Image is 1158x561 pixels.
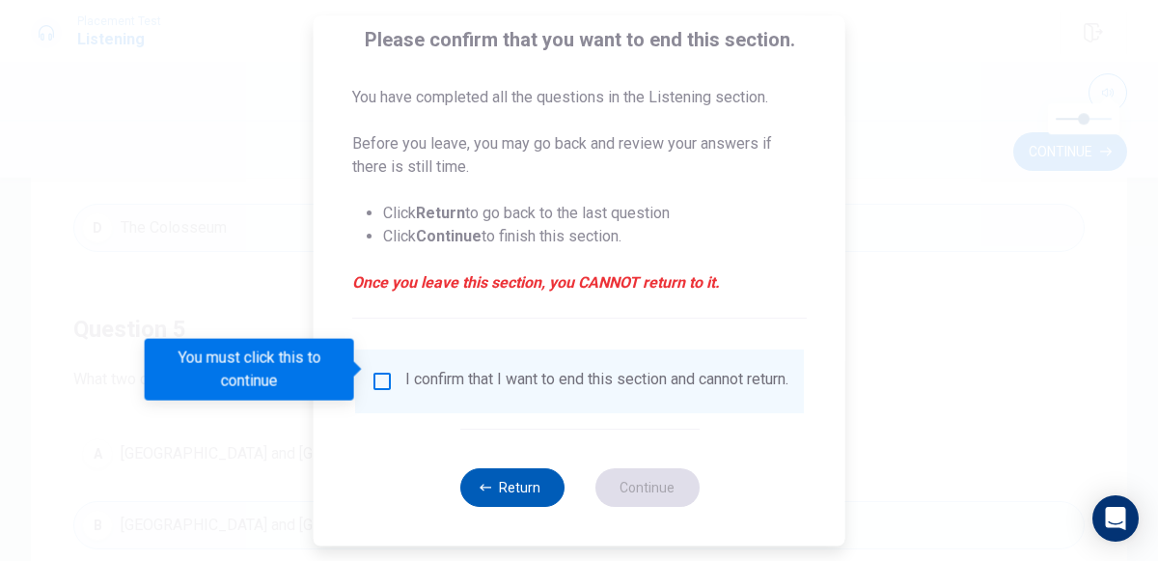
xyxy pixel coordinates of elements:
[352,86,807,109] p: You have completed all the questions in the Listening section.
[371,370,394,393] span: You must click this to continue
[145,339,354,401] div: You must click this to continue
[405,370,788,393] div: I confirm that I want to end this section and cannot return.
[383,202,807,225] li: Click to go back to the last question
[459,468,564,507] button: Return
[594,468,699,507] button: Continue
[352,271,807,295] em: Once you leave this section, you CANNOT return to it.
[352,132,807,179] p: Before you leave, you may go back and review your answers if there is still time.
[1092,495,1139,542] div: Open Intercom Messenger
[416,227,482,245] strong: Continue
[383,225,807,248] li: Click to finish this section.
[416,204,465,222] strong: Return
